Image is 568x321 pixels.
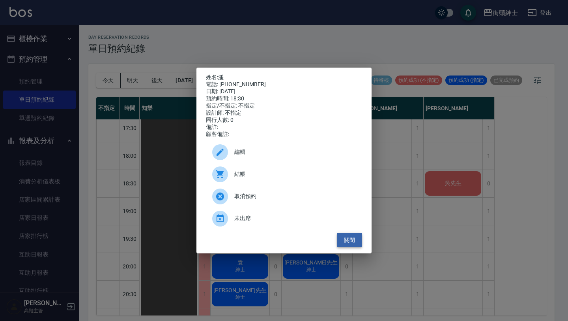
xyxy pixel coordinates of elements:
button: 關閉 [337,233,362,247]
p: 姓名: [206,74,362,81]
span: 未出席 [234,214,356,223]
span: 編輯 [234,148,356,156]
div: 顧客備註: [206,131,362,138]
div: 編輯 [206,141,362,163]
div: 電話: [PHONE_NUMBER] [206,81,362,88]
div: 同行人數: 0 [206,117,362,124]
div: 日期: [DATE] [206,88,362,95]
div: 備註: [206,124,362,131]
div: 指定/不指定: 不指定 [206,102,362,110]
a: 潘 [218,74,224,80]
a: 結帳 [206,163,362,185]
span: 取消預約 [234,192,356,200]
div: 未出席 [206,208,362,230]
div: 設計師: 不指定 [206,110,362,117]
span: 結帳 [234,170,356,178]
div: 預約時間: 18:30 [206,95,362,102]
div: 取消預約 [206,185,362,208]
